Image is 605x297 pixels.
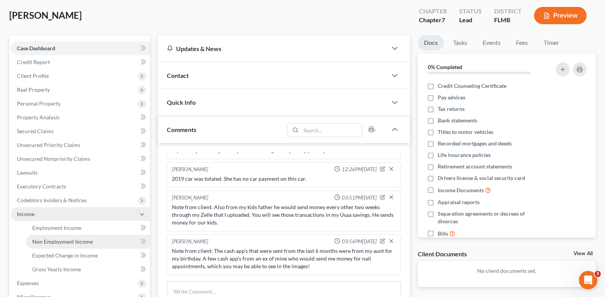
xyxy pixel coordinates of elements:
[438,151,491,159] span: Life insurance policies
[11,166,150,180] a: Lawsuits
[438,128,493,136] span: Titles to motor vehicles
[172,247,396,270] div: Note from client: The cash app’s that were sent from the last 6 months were from my aunt for my b...
[9,10,82,21] span: [PERSON_NAME]
[438,105,465,113] span: Tax returns
[26,249,150,262] a: Expected Change in Income
[17,142,80,148] span: Unsecured Priority Claims
[172,194,208,202] div: [PERSON_NAME]
[17,128,54,134] span: Secured Claims
[342,238,377,245] span: 03:56PM[DATE]
[172,166,208,173] div: [PERSON_NAME]
[17,59,50,65] span: Credit Report
[17,155,90,162] span: Unsecured Nonpriority Claims
[494,7,522,16] div: District
[510,35,534,50] a: Fees
[438,94,465,101] span: Pay advices
[595,271,601,277] span: 3
[17,183,66,190] span: Executory Contracts
[424,267,590,275] p: No client documents yet.
[32,252,98,259] span: Expected Change in Income
[32,224,81,231] span: Employment Income
[301,124,362,137] input: Search...
[17,73,49,79] span: Client Profile
[11,41,150,55] a: Case Dashboard
[167,99,196,106] span: Quick Info
[418,35,444,50] a: Docs
[11,55,150,69] a: Credit Report
[17,169,38,176] span: Lawsuits
[26,221,150,235] a: Employment Income
[17,197,87,203] span: Codebtors Insiders & Notices
[17,211,35,217] span: Income
[419,7,447,16] div: Chapter
[32,266,81,272] span: Gross Yearly Income
[11,138,150,152] a: Unsecured Priority Claims
[17,114,59,120] span: Property Analysis
[172,238,208,246] div: [PERSON_NAME]
[438,117,477,124] span: Bank statements
[442,16,445,23] span: 7
[419,16,447,25] div: Chapter
[459,7,482,16] div: Status
[167,45,378,53] div: Updates & News
[17,100,61,107] span: Personal Property
[17,86,50,93] span: Real Property
[342,194,377,201] span: 03:51PM[DATE]
[534,7,587,24] button: Preview
[11,124,150,138] a: Secured Claims
[438,174,525,182] span: Drivers license & social security card
[428,64,462,70] strong: 0% Completed
[537,35,565,50] a: Timer
[172,203,396,226] div: Note from client: Also from my kids father he would send money every other two weeks through my Z...
[476,35,507,50] a: Events
[447,35,473,50] a: Tasks
[438,163,512,170] span: Retirement account statements
[438,198,480,206] span: Appraisal reports
[17,45,55,51] span: Case Dashboard
[438,82,506,90] span: Credit Counseling Certificate
[342,166,377,173] span: 12:26PM[DATE]
[438,140,512,147] span: Recorded mortgages and deeds
[574,251,593,256] a: View All
[11,152,150,166] a: Unsecured Nonpriority Claims
[579,271,597,289] iframe: Intercom live chat
[26,235,150,249] a: Non Employment Income
[167,72,189,79] span: Contact
[459,16,482,25] div: Lead
[438,230,448,238] span: Bills
[11,111,150,124] a: Property Analysis
[172,175,396,183] div: 2019 car was totaled. She has no car payment on this car.
[438,210,545,225] span: Separation agreements or decrees of divorces
[17,280,39,286] span: Expenses
[494,16,522,25] div: FLMB
[32,238,93,245] span: Non Employment Income
[418,250,467,258] div: Client Documents
[438,186,484,194] span: Income Documents
[26,262,150,276] a: Gross Yearly Income
[11,180,150,193] a: Executory Contracts
[167,126,196,133] span: Comments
